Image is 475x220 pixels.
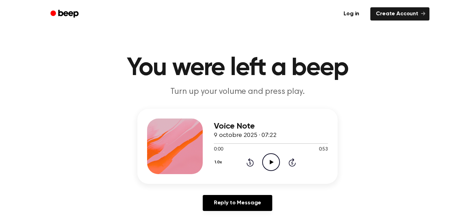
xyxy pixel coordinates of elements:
[214,122,328,131] h3: Voice Note
[104,86,371,98] p: Turn up your volume and press play.
[214,146,223,153] span: 0:00
[337,6,366,22] a: Log in
[59,56,416,81] h1: You were left a beep
[370,7,429,21] a: Create Account
[214,156,224,168] button: 1.0x
[214,132,276,139] span: 9 octobre 2025 · 07:22
[203,195,272,211] a: Reply to Message
[319,146,328,153] span: 0:53
[46,7,85,21] a: Beep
